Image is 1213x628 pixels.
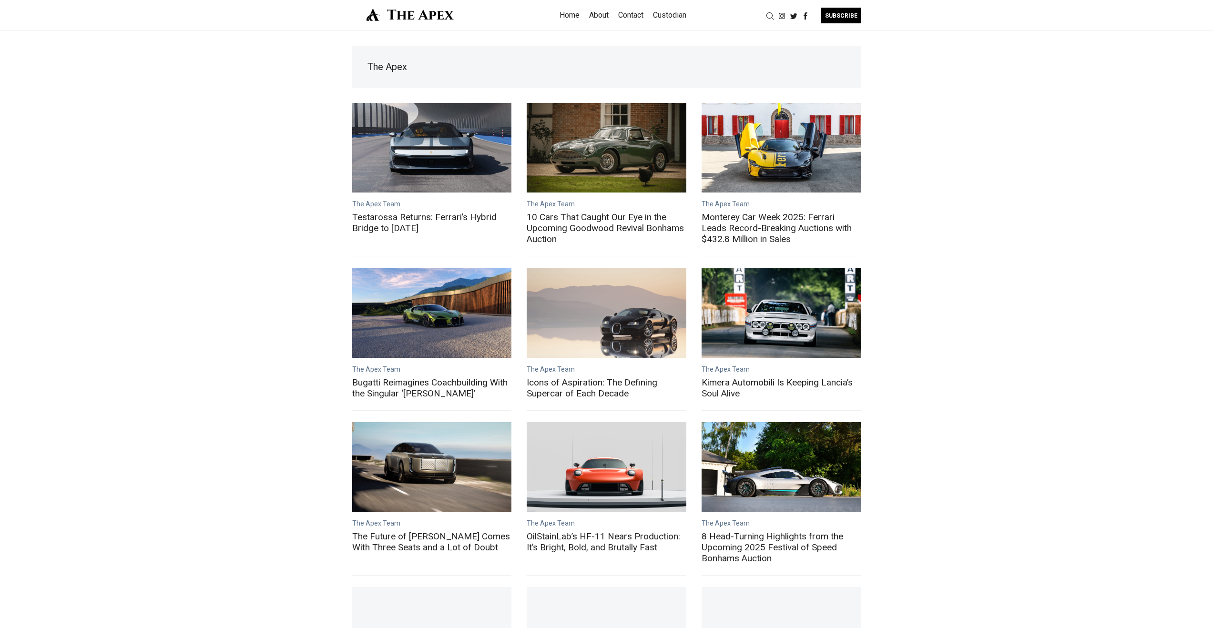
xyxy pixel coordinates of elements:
[352,422,512,512] a: The Future of Bentley Comes With Three Seats and a Lot of Doubt
[527,212,686,244] a: 10 Cars That Caught Our Eye in the Upcoming Goodwood Revival Bonhams Auction
[352,531,512,553] a: The Future of [PERSON_NAME] Comes With Three Seats and a Lot of Doubt
[560,8,580,23] a: Home
[352,8,468,21] img: The Apex by Custodian
[527,422,686,512] a: OilStainLab’s HF-11 Nears Production: It’s Bright, Bold, and Brutally Fast
[812,8,861,23] a: SUBSCRIBE
[527,519,575,527] a: The Apex Team
[352,519,400,527] a: The Apex Team
[821,8,861,23] div: SUBSCRIBE
[702,377,861,399] a: Kimera Automobili Is Keeping Lancia’s Soul Alive
[776,11,788,20] a: Instagram
[702,200,750,208] a: The Apex Team
[702,519,750,527] a: The Apex Team
[589,8,609,23] a: About
[527,365,575,373] a: The Apex Team
[352,103,512,192] a: Testarossa Returns: Ferrari’s Hybrid Bridge to Tomorrow
[800,11,812,20] a: Facebook
[527,531,686,553] a: OilStainLab’s HF-11 Nears Production: It’s Bright, Bold, and Brutally Fast
[527,377,686,399] a: Icons of Aspiration: The Defining Supercar of Each Decade
[788,11,800,20] a: Twitter
[702,365,750,373] a: The Apex Team
[702,531,861,564] a: 8 Head-Turning Highlights from the Upcoming 2025 Festival of Speed Bonhams Auction
[702,422,861,512] a: 8 Head-Turning Highlights from the Upcoming 2025 Festival of Speed Bonhams Auction
[527,200,575,208] a: The Apex Team
[527,103,686,192] a: 10 Cars That Caught Our Eye in the Upcoming Goodwood Revival Bonhams Auction
[764,11,776,20] a: Search
[367,61,846,72] h4: The Apex
[527,268,686,357] a: Icons of Aspiration: The Defining Supercar of Each Decade
[618,8,643,23] a: Contact
[702,212,861,244] a: Monterey Car Week 2025: Ferrari Leads Record-Breaking Auctions with $432.8 Million in Sales
[352,365,400,373] a: The Apex Team
[702,103,861,192] a: Monterey Car Week 2025: Ferrari Leads Record-Breaking Auctions with $432.8 Million in Sales
[352,268,512,357] a: Bugatti Reimagines Coachbuilding With the Singular ‘Brouillard’
[653,8,686,23] a: Custodian
[352,212,512,233] a: Testarossa Returns: Ferrari’s Hybrid Bridge to [DATE]
[702,268,861,357] a: Kimera Automobili Is Keeping Lancia’s Soul Alive
[352,377,512,399] a: Bugatti Reimagines Coachbuilding With the Singular ‘[PERSON_NAME]’
[352,200,400,208] a: The Apex Team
